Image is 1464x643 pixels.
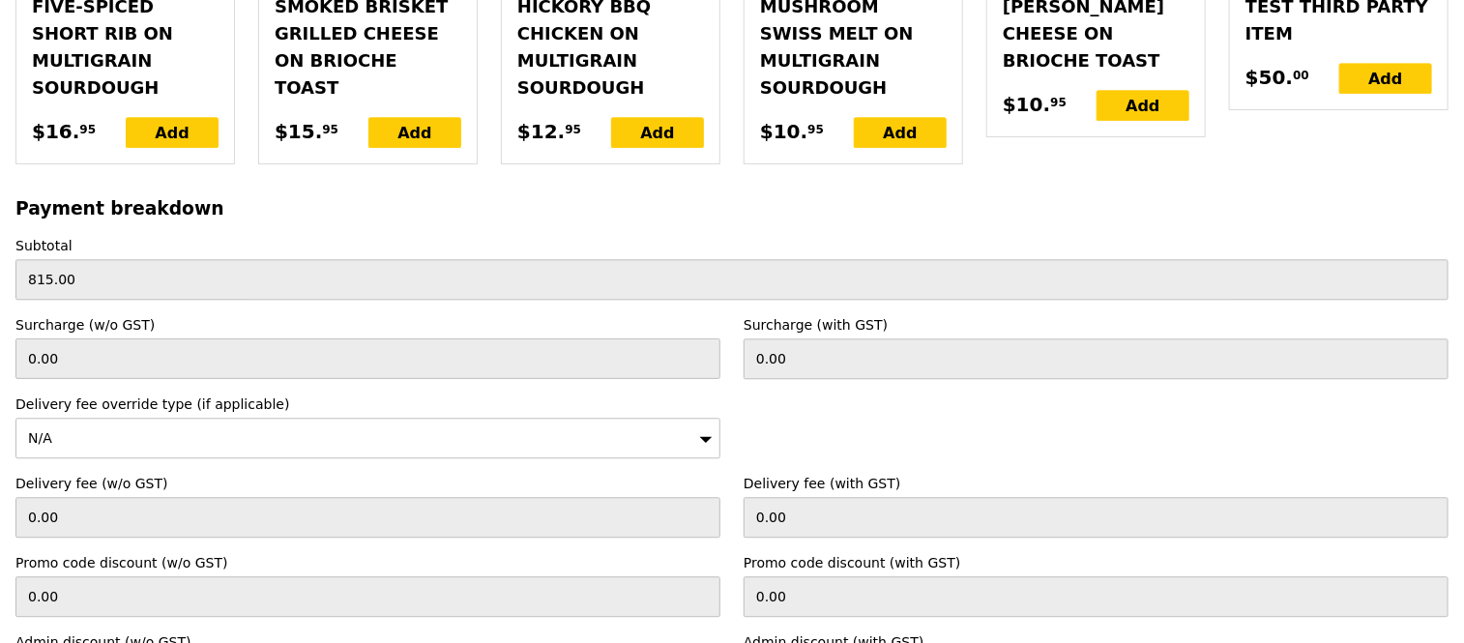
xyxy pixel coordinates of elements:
span: $16. [32,117,79,146]
label: Subtotal [15,236,1449,255]
div: Add [611,117,704,148]
div: Add [126,117,219,148]
span: $10. [760,117,807,146]
span: $50. [1245,63,1293,92]
span: 95 [565,122,581,137]
label: Delivery fee override type (if applicable) [15,395,720,414]
div: Add [368,117,461,148]
div: Add [1339,63,1432,94]
span: 95 [322,122,338,137]
div: Add [1097,90,1189,121]
label: Promo code discount (w/o GST) [15,553,720,572]
label: Delivery fee (w/o GST) [15,474,720,493]
span: 95 [807,122,824,137]
span: N/A [28,430,52,446]
span: $12. [517,117,565,146]
label: Surcharge (with GST) [744,315,1449,335]
label: Delivery fee (with GST) [744,474,1449,493]
span: 95 [1050,95,1067,110]
span: 95 [79,122,96,137]
span: 00 [1293,68,1309,83]
label: Promo code discount (with GST) [744,553,1449,572]
span: $15. [275,117,322,146]
span: $10. [1003,90,1050,119]
div: Add [854,117,947,148]
label: Surcharge (w/o GST) [15,315,720,335]
h3: Payment breakdown [15,198,1449,219]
